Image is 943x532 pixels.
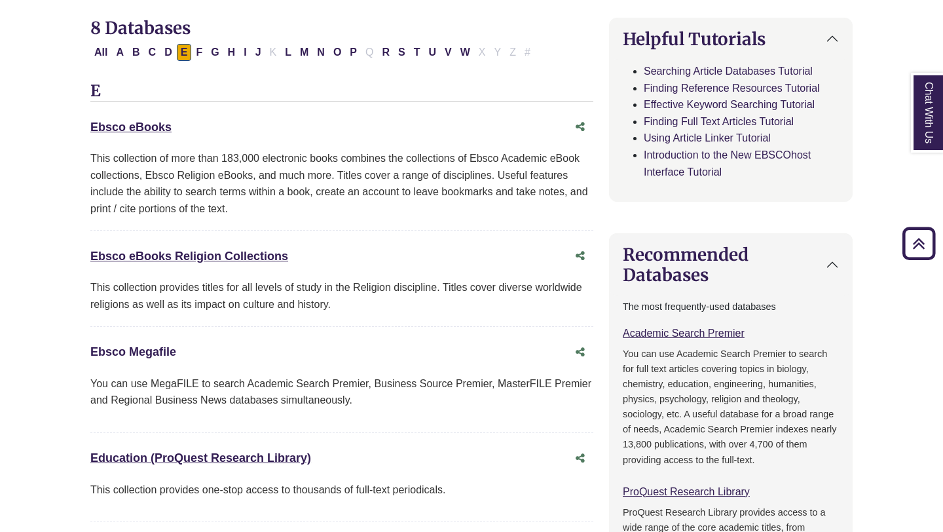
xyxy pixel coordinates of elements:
[898,235,940,252] a: Back to Top
[623,486,750,497] a: ProQuest Research Library
[610,234,852,295] button: Recommended Databases
[644,116,794,127] a: Finding Full Text Articles Tutorial
[644,99,815,110] a: Effective Keyword Searching Tutorial
[90,451,311,465] a: Education (ProQuest Research Library)
[90,279,593,313] div: This collection provides titles for all levels of study in the Religion discipline. Titles cover ...
[346,44,361,61] button: Filter Results P
[644,66,813,77] a: Searching Article Databases Tutorial
[424,44,440,61] button: Filter Results U
[644,83,820,94] a: Finding Reference Resources Tutorial
[90,250,288,263] a: Ebsco eBooks Religion Collections
[378,44,394,61] button: Filter Results R
[177,44,192,61] button: Filter Results E
[192,44,206,61] button: Filter Results F
[644,149,811,178] a: Introduction to the New EBSCOhost Interface Tutorial
[90,121,172,134] a: Ebsco eBooks
[296,44,312,61] button: Filter Results M
[644,132,771,143] a: Using Article Linker Tutorial
[623,347,839,467] p: You can use Academic Search Premier to search for full text articles covering topics in biology, ...
[90,150,593,217] div: This collection of more than 183,000 electronic books combines the collections of Ebsco Academic ...
[251,44,265,61] button: Filter Results J
[394,44,409,61] button: Filter Results S
[240,44,250,61] button: Filter Results I
[90,82,593,102] h3: E
[207,44,223,61] button: Filter Results G
[112,44,128,61] button: Filter Results A
[90,375,593,409] p: You can use MegaFILE to search Academic Search Premier, Business Source Premier, MasterFILE Premi...
[281,44,295,61] button: Filter Results L
[329,44,345,61] button: Filter Results O
[128,44,144,61] button: Filter Results B
[90,345,176,358] a: Ebsco Megafile
[90,44,111,61] button: All
[623,299,839,314] p: The most frequently-used databases
[567,115,593,140] button: Share this database
[224,44,240,61] button: Filter Results H
[623,328,745,339] a: Academic Search Premier
[145,44,160,61] button: Filter Results C
[313,44,329,61] button: Filter Results N
[90,482,593,499] p: This collection provides one-stop access to thousands of full-text periodicals.
[160,44,176,61] button: Filter Results D
[410,44,424,61] button: Filter Results T
[610,18,852,60] button: Helpful Tutorials
[567,244,593,269] button: Share this database
[456,44,474,61] button: Filter Results W
[90,46,536,57] div: Alpha-list to filter by first letter of database name
[567,446,593,471] button: Share this database
[441,44,456,61] button: Filter Results V
[567,340,593,365] button: Share this database
[90,17,191,39] span: 8 Databases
